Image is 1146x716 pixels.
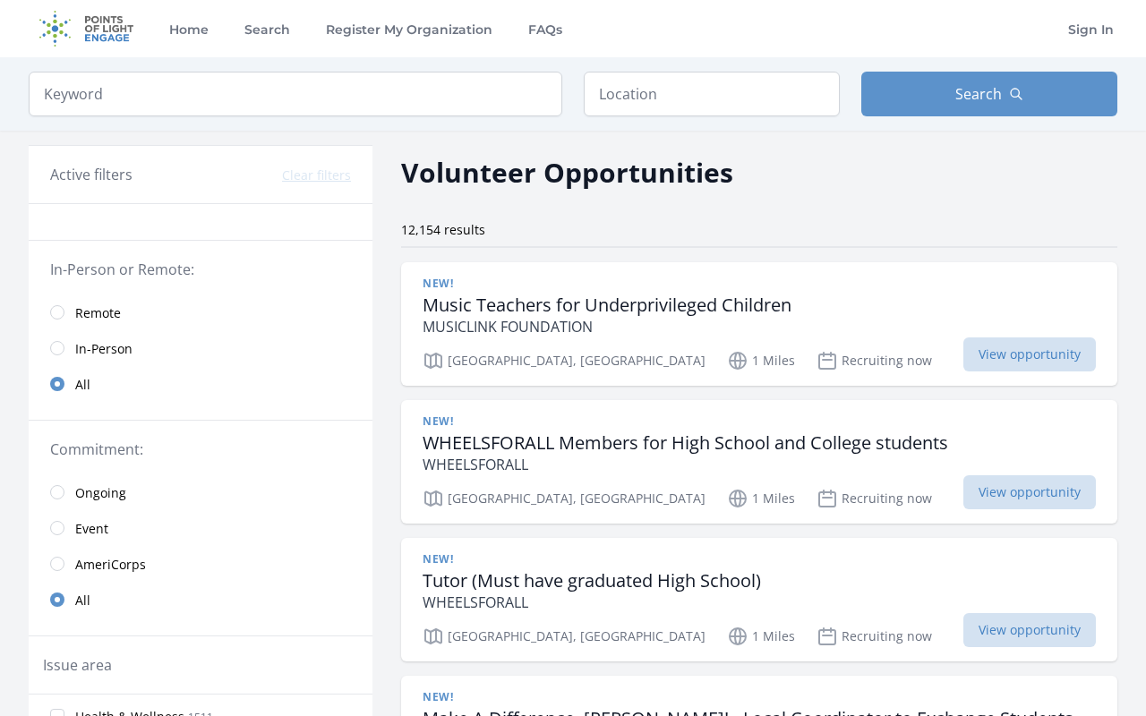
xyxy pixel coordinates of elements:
span: All [75,592,90,609]
a: All [29,366,372,402]
p: [GEOGRAPHIC_DATA], [GEOGRAPHIC_DATA] [423,350,706,371]
a: Remote [29,294,372,330]
span: AmeriCorps [75,556,146,574]
button: Search [861,72,1117,116]
h3: WHEELSFORALL Members for High School and College students [423,432,948,454]
span: Remote [75,304,121,322]
legend: In-Person or Remote: [50,259,351,280]
h3: Tutor (Must have graduated High School) [423,570,761,592]
span: Event [75,520,108,538]
legend: Issue area [43,654,112,676]
a: New! Tutor (Must have graduated High School) WHEELSFORALL [GEOGRAPHIC_DATA], [GEOGRAPHIC_DATA] 1 ... [401,538,1117,661]
p: WHEELSFORALL [423,454,948,475]
input: Location [584,72,840,116]
span: New! [423,277,453,291]
p: 1 Miles [727,488,795,509]
p: Recruiting now [817,350,932,371]
span: New! [423,552,453,567]
span: In-Person [75,340,133,358]
a: All [29,582,372,618]
input: Keyword [29,72,562,116]
button: Clear filters [282,166,351,184]
p: WHEELSFORALL [423,592,761,613]
span: View opportunity [963,613,1096,647]
span: New! [423,414,453,429]
span: Search [955,83,1002,105]
p: [GEOGRAPHIC_DATA], [GEOGRAPHIC_DATA] [423,488,706,509]
a: In-Person [29,330,372,366]
span: View opportunity [963,475,1096,509]
span: All [75,376,90,394]
p: Recruiting now [817,626,932,647]
p: 1 Miles [727,350,795,371]
a: New! Music Teachers for Underprivileged Children MUSICLINK FOUNDATION [GEOGRAPHIC_DATA], [GEOGRAP... [401,262,1117,386]
h3: Music Teachers for Underprivileged Children [423,294,791,316]
a: New! WHEELSFORALL Members for High School and College students WHEELSFORALL [GEOGRAPHIC_DATA], [G... [401,400,1117,524]
span: View opportunity [963,337,1096,371]
span: New! [423,690,453,704]
span: 12,154 results [401,221,485,238]
h3: Active filters [50,164,133,185]
legend: Commitment: [50,439,351,460]
a: Event [29,510,372,546]
p: 1 Miles [727,626,795,647]
h2: Volunteer Opportunities [401,152,733,192]
p: MUSICLINK FOUNDATION [423,316,791,337]
p: Recruiting now [817,488,932,509]
span: Ongoing [75,484,126,502]
a: AmeriCorps [29,546,372,582]
p: [GEOGRAPHIC_DATA], [GEOGRAPHIC_DATA] [423,626,706,647]
a: Ongoing [29,474,372,510]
